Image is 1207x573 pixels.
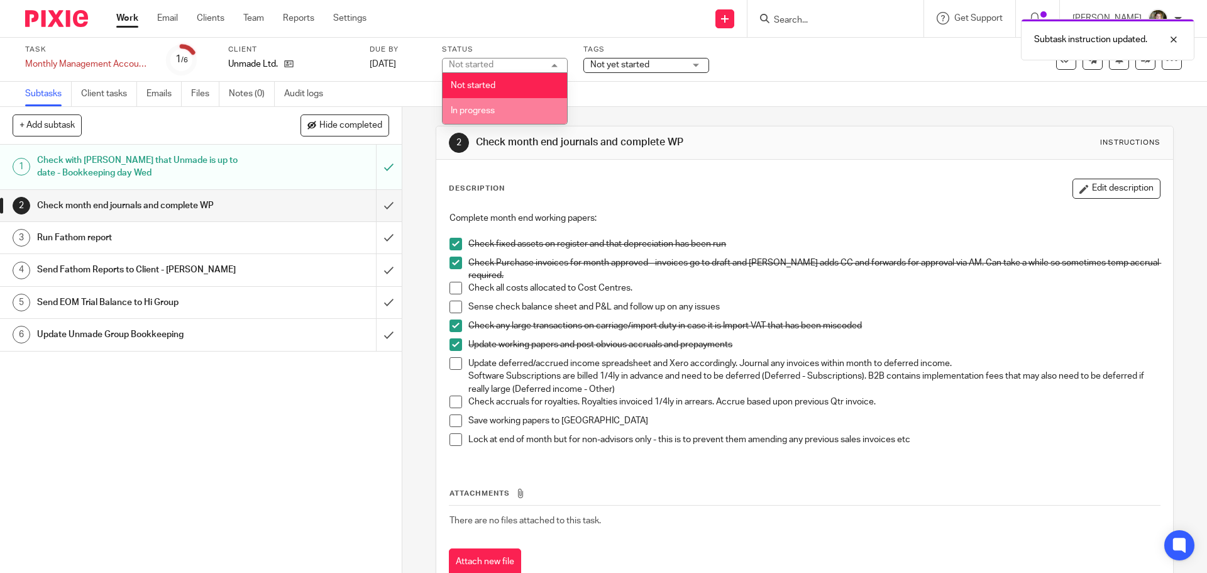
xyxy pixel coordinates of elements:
[476,136,832,149] h1: Check month end journals and complete WP
[191,82,219,106] a: Files
[442,45,568,55] label: Status
[13,114,82,136] button: + Add subtask
[590,60,649,69] span: Not yet started
[13,158,30,175] div: 1
[13,197,30,214] div: 2
[1034,33,1147,46] p: Subtask instruction updated.
[37,151,255,183] h1: Check with [PERSON_NAME] that Unmade is up to date - Bookkeeping day Wed
[25,82,72,106] a: Subtasks
[25,58,151,70] div: Monthly Management Accounts - Unmade
[228,58,278,70] p: Unmade Ltd.
[1072,179,1160,199] button: Edit description
[468,396,1159,408] p: Check accruals for royalties. Royalties invoiced 1/4ly in arrears. Accrue based upon previous Qtr...
[37,196,255,215] h1: Check month end journals and complete WP
[468,357,1159,370] p: Update deferred/accrued income spreadsheet and Xero accordingly. Journal any invoices within mont...
[451,106,495,115] span: In progress
[451,81,495,90] span: Not started
[468,257,1159,282] p: Check Purchase invoices for month approved - invoices go to draft and [PERSON_NAME] adds CC and f...
[468,370,1159,396] p: Software Subscriptions are billed 1/4ly in advance and need to be deferred (Deferred - Subscripti...
[175,52,188,67] div: 1
[468,433,1159,446] p: Lock at end of month but for non-advisors only - this is to prevent them amending any previous sa...
[181,57,188,64] small: /6
[583,45,709,55] label: Tags
[370,60,396,69] span: [DATE]
[146,82,182,106] a: Emails
[319,121,382,131] span: Hide completed
[449,60,493,69] div: Not started
[13,294,30,311] div: 5
[37,228,255,247] h1: Run Fathom report
[243,12,264,25] a: Team
[25,45,151,55] label: Task
[284,82,333,106] a: Audit logs
[449,184,505,194] p: Description
[283,12,314,25] a: Reports
[37,325,255,344] h1: Update Unmade Group Bookkeeping
[468,238,1159,250] p: Check fixed assets on register and that depreciation has been run
[333,12,367,25] a: Settings
[37,260,255,279] h1: Send Fathom Reports to Client - [PERSON_NAME]
[468,414,1159,427] p: Save working papers to [GEOGRAPHIC_DATA]
[197,12,224,25] a: Clients
[81,82,137,106] a: Client tasks
[229,82,275,106] a: Notes (0)
[449,212,1159,225] p: Complete month end working papers:
[468,301,1159,313] p: Sense check balance sheet and P&L and follow up on any issues
[449,490,510,497] span: Attachments
[228,45,354,55] label: Client
[13,326,30,343] div: 6
[37,293,255,312] h1: Send EOM Trial Balance to Hi Group
[449,133,469,153] div: 2
[468,320,1159,332] p: Check any large transactions on carriage/import duty in case it is Import VAT that has been miscoded
[468,282,1159,294] p: Check all costs allocated to Cost Centres.
[1100,138,1160,148] div: Instructions
[449,516,601,525] span: There are no files attached to this task.
[468,338,1159,351] p: Update working papers and post obvious accruals and prepayments
[370,45,426,55] label: Due by
[300,114,389,136] button: Hide completed
[1148,9,1168,29] img: 1530183611242%20(1).jpg
[157,12,178,25] a: Email
[116,12,138,25] a: Work
[25,10,88,27] img: Pixie
[13,229,30,247] div: 3
[13,262,30,279] div: 4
